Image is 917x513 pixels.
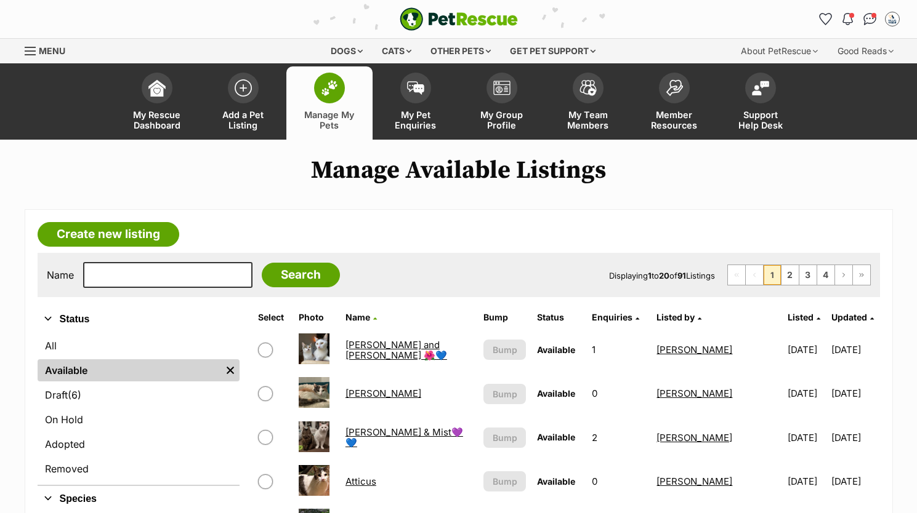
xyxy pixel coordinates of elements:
[659,271,669,280] strong: 20
[373,66,459,140] a: My Pet Enquiries
[235,79,252,97] img: add-pet-listing-icon-0afa8454b4691262ce3f59096e99ab1cd57d4a30225e0717b998d2c9b9846f56.svg
[493,81,511,95] img: group-profile-icon-3fa3cf56718a62981997c0bc7e787c4b2cf8bcc04b72c1350f741eb67cf2f40e.svg
[38,335,240,357] a: All
[407,81,424,95] img: pet-enquiries-icon-7e3ad2cf08bfb03b45e93fb7055b45f3efa6380592205ae92323e6603595dc1f.svg
[829,39,902,63] div: Good Reads
[656,475,732,487] a: [PERSON_NAME]
[537,432,575,442] span: Available
[294,308,339,327] th: Photo
[200,66,286,140] a: Add a Pet Listing
[537,388,575,399] span: Available
[783,372,830,415] td: [DATE]
[345,312,377,322] a: Name
[831,312,874,322] a: Updated
[648,271,652,280] strong: 1
[733,109,788,130] span: Support Help Desk
[746,265,763,285] span: Previous page
[345,426,463,448] a: [PERSON_NAME] & Mist💜💙
[345,339,447,361] a: [PERSON_NAME] and [PERSON_NAME] 🌺💙
[838,9,858,29] button: Notifications
[373,39,420,63] div: Cats
[727,264,871,285] nav: Pagination
[631,66,717,140] a: Member Resources
[587,460,651,503] td: 0
[388,109,443,130] span: My Pet Enquiries
[253,308,293,327] th: Select
[345,388,421,399] a: [PERSON_NAME]
[592,312,639,322] a: Enquiries
[587,416,651,459] td: 2
[39,46,65,56] span: Menu
[666,79,683,96] img: member-resources-icon-8e73f808a243e03378d46382f2149f9095a855e16c252ad45f914b54edf8863c.svg
[656,388,732,399] a: [PERSON_NAME]
[886,13,899,25] img: Matleena Pukkila profile pic
[728,265,745,285] span: First page
[493,388,517,400] span: Bump
[532,308,586,327] th: Status
[321,80,338,96] img: manage-my-pets-icon-02211641906a0b7f246fdf0571729dbe1e7629f14944591b6c1af311fb30b64b.svg
[764,265,781,285] span: Page 1
[831,312,867,322] span: Updated
[842,13,852,25] img: notifications-46538b983faf8c2785f20acdc204bb7945ddae34d4c08c2a6579f10ce5e182be.svg
[483,471,526,491] button: Bump
[831,328,879,371] td: [DATE]
[400,7,518,31] img: logo-e224e6f780fb5917bec1dbf3a21bbac754714ae5b6737aabdf751b685950b380.svg
[587,328,651,371] td: 1
[788,312,820,322] a: Listed
[831,460,879,503] td: [DATE]
[302,109,357,130] span: Manage My Pets
[47,269,74,280] label: Name
[38,359,221,381] a: Available
[38,408,240,431] a: On Hold
[38,458,240,480] a: Removed
[114,66,200,140] a: My Rescue Dashboard
[483,340,526,360] button: Bump
[345,312,370,322] span: Name
[493,343,517,356] span: Bump
[788,312,814,322] span: Listed
[580,80,597,96] img: team-members-icon-5396bd8760b3fe7c0b43da4ab00e1e3bb1a5d9ba89233759b79545d2d3fc5d0d.svg
[656,312,695,322] span: Listed by
[422,39,499,63] div: Other pets
[817,265,834,285] a: Page 4
[129,109,185,130] span: My Rescue Dashboard
[883,9,902,29] button: My account
[38,384,240,406] a: Draft
[783,460,830,503] td: [DATE]
[677,271,686,280] strong: 91
[216,109,271,130] span: Add a Pet Listing
[38,222,179,247] a: Create new listing
[816,9,902,29] ul: Account quick links
[299,333,329,364] img: Aiko and Emiri 🌺💙
[38,332,240,485] div: Status
[299,421,329,452] img: Angelo & Mist💜💙
[501,39,604,63] div: Get pet support
[25,39,74,61] a: Menu
[732,39,826,63] div: About PetRescue
[799,265,817,285] a: Page 3
[493,431,517,444] span: Bump
[400,7,518,31] a: PetRescue
[322,39,371,63] div: Dogs
[560,109,616,130] span: My Team Members
[38,491,240,507] button: Species
[286,66,373,140] a: Manage My Pets
[783,328,830,371] td: [DATE]
[656,312,701,322] a: Listed by
[537,344,575,355] span: Available
[656,432,732,443] a: [PERSON_NAME]
[483,427,526,448] button: Bump
[262,263,340,287] input: Search
[345,475,376,487] a: Atticus
[717,66,804,140] a: Support Help Desk
[545,66,631,140] a: My Team Members
[656,344,732,356] a: [PERSON_NAME]
[479,308,531,327] th: Bump
[752,81,769,95] img: help-desk-icon-fdf02630f3aa405de69fd3d07c3f3aa587a6932b1a1747fa1d2bba05be0121f9.svg
[609,271,715,280] span: Displaying to of Listings
[459,66,545,140] a: My Group Profile
[831,372,879,415] td: [DATE]
[587,372,651,415] td: 0
[592,312,632,322] span: translation missing: en.admin.listings.index.attributes.enquiries
[831,416,879,459] td: [DATE]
